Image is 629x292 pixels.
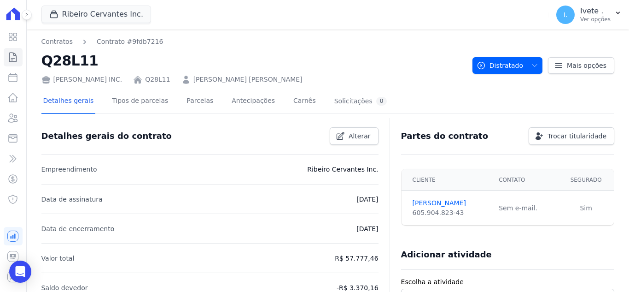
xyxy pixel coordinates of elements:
a: Carnês [291,89,318,114]
h3: Partes do contrato [401,131,489,142]
p: Ver opções [580,16,611,23]
div: 605.904.823-43 [413,208,488,218]
td: Sem e-mail. [493,191,558,226]
a: Solicitações0 [332,89,389,114]
p: Ivete . [580,6,611,16]
th: Segurado [558,169,614,191]
p: [DATE] [356,194,378,205]
p: Ribeiro Cervantes Inc. [307,164,378,175]
span: Trocar titularidade [547,131,606,141]
span: I. [564,12,568,18]
button: Distratado [472,57,542,74]
a: Contratos [41,37,73,47]
a: Q28L11 [145,75,170,84]
button: Ribeiro Cervantes Inc. [41,6,151,23]
p: [DATE] [356,223,378,234]
p: Valor total [41,253,75,264]
h2: Q28L11 [41,50,465,71]
h3: Adicionar atividade [401,249,492,260]
span: Distratado [477,57,523,74]
a: Antecipações [230,89,277,114]
a: Trocar titularidade [529,127,614,145]
div: Solicitações [334,97,387,106]
div: Open Intercom Messenger [9,261,31,283]
nav: Breadcrumb [41,37,465,47]
button: I. Ivete . Ver opções [549,2,629,28]
p: R$ 57.777,46 [335,253,378,264]
a: Mais opções [548,57,614,74]
nav: Breadcrumb [41,37,163,47]
th: Cliente [402,169,494,191]
a: Contrato #9fdb7216 [97,37,163,47]
th: Contato [493,169,558,191]
p: Data de encerramento [41,223,115,234]
span: Mais opções [567,61,606,70]
a: Alterar [330,127,379,145]
p: Empreendimento [41,164,97,175]
p: Data de assinatura [41,194,103,205]
div: [PERSON_NAME] INC. [41,75,122,84]
td: Sim [558,191,614,226]
a: Parcelas [185,89,215,114]
a: [PERSON_NAME] [PERSON_NAME] [193,75,303,84]
label: Escolha a atividade [401,277,614,287]
div: 0 [376,97,387,106]
h3: Detalhes gerais do contrato [41,131,172,142]
span: Alterar [349,131,371,141]
a: Tipos de parcelas [110,89,170,114]
a: [PERSON_NAME] [413,198,488,208]
a: Detalhes gerais [41,89,96,114]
